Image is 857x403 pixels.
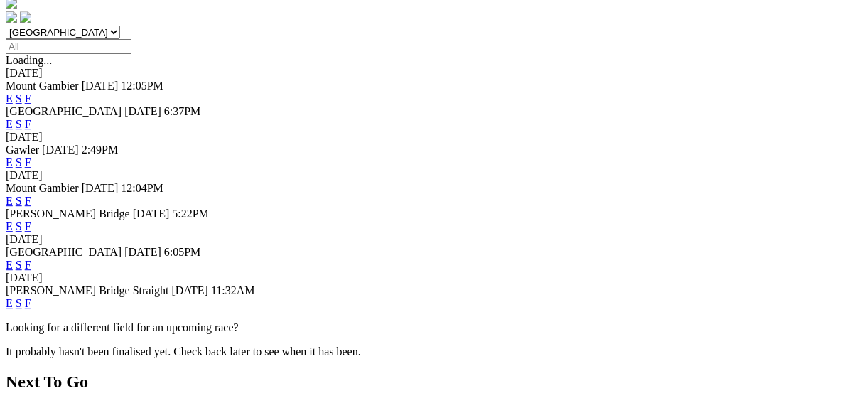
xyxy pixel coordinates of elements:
[6,372,851,392] h2: Next To Go
[171,284,208,296] span: [DATE]
[133,208,170,220] span: [DATE]
[25,259,31,271] a: F
[6,11,17,23] img: facebook.svg
[16,220,22,232] a: S
[6,195,13,207] a: E
[172,208,209,220] span: 5:22PM
[6,208,130,220] span: [PERSON_NAME] Bridge
[6,169,851,182] div: [DATE]
[164,246,201,258] span: 6:05PM
[6,182,79,194] span: Mount Gambier
[121,80,163,92] span: 12:05PM
[16,259,22,271] a: S
[6,321,851,334] p: Looking for a different field for an upcoming race?
[6,92,13,104] a: E
[6,259,13,271] a: E
[6,144,39,156] span: Gawler
[16,118,22,130] a: S
[6,272,851,284] div: [DATE]
[82,80,119,92] span: [DATE]
[20,11,31,23] img: twitter.svg
[6,80,79,92] span: Mount Gambier
[25,118,31,130] a: F
[124,105,161,117] span: [DATE]
[6,284,168,296] span: [PERSON_NAME] Bridge Straight
[25,220,31,232] a: F
[121,182,163,194] span: 12:04PM
[42,144,79,156] span: [DATE]
[6,131,851,144] div: [DATE]
[164,105,201,117] span: 6:37PM
[16,297,22,309] a: S
[6,297,13,309] a: E
[6,39,131,54] input: Select date
[6,220,13,232] a: E
[25,92,31,104] a: F
[211,284,255,296] span: 11:32AM
[6,233,851,246] div: [DATE]
[16,156,22,168] a: S
[6,105,122,117] span: [GEOGRAPHIC_DATA]
[25,195,31,207] a: F
[6,345,361,358] partial: It probably hasn't been finalised yet. Check back later to see when it has been.
[16,195,22,207] a: S
[6,118,13,130] a: E
[16,92,22,104] a: S
[82,144,119,156] span: 2:49PM
[82,182,119,194] span: [DATE]
[25,297,31,309] a: F
[6,156,13,168] a: E
[6,67,851,80] div: [DATE]
[25,156,31,168] a: F
[6,246,122,258] span: [GEOGRAPHIC_DATA]
[6,54,52,66] span: Loading...
[124,246,161,258] span: [DATE]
